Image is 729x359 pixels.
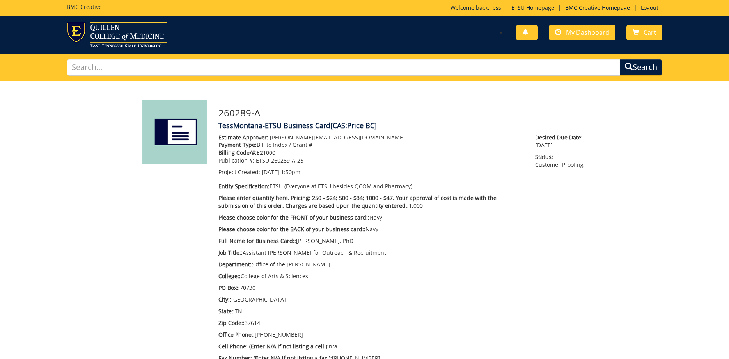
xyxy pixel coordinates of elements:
[256,157,303,164] span: ETSU-260289-A-25
[218,157,254,164] span: Publication #:
[535,153,587,169] p: Customer Proofing
[507,4,558,11] a: ETSU Homepage
[218,343,524,350] p: n/a
[620,59,662,76] button: Search
[218,149,257,156] span: Billing Code/#:
[535,134,587,141] span: Desired Due Date:
[218,307,524,315] p: TN
[535,153,587,161] span: Status:
[218,225,365,233] span: Please choose color for the BACK of your business card::
[218,141,257,148] span: Payment Type:
[218,284,240,291] span: PO Box::
[218,331,255,338] span: Office Phone::
[218,168,260,176] span: Project Created:
[218,296,231,303] span: City::
[218,149,524,157] p: E21000
[218,272,241,280] span: College::
[218,182,524,190] p: ETSU (Everyone at ETSU besides QCOM and Pharmacy)
[67,22,167,47] img: ETSU logo
[644,28,656,37] span: Cart
[218,319,524,327] p: 37614
[549,25,615,40] a: My Dashboard
[218,237,524,245] p: [PERSON_NAME], PhD
[262,168,300,176] span: [DATE] 1:50pm
[566,28,609,37] span: My Dashboard
[218,331,524,339] p: [PHONE_NUMBER]
[535,134,587,149] p: [DATE]
[218,307,235,315] span: State::
[490,4,501,11] a: Tess
[218,194,524,210] p: 1,000
[330,121,377,130] span: [CAS:Price BC]
[218,296,524,304] p: [GEOGRAPHIC_DATA]
[218,214,524,221] p: Navy
[67,4,102,10] h5: BMC Creative
[218,141,524,149] p: Bill to Index / Grant #
[218,214,369,221] span: Please choose color for the FRONT of your business card::
[218,194,497,209] span: Please enter quantity here. Pricing: 250 - $24; 500 - $34; 1000 - $47. Your approval of cost is m...
[142,100,207,164] img: Product featured image
[218,261,524,268] p: Office of the [PERSON_NAME]
[218,249,243,256] span: Job Title::
[626,25,662,40] a: Cart
[218,343,329,350] span: Cell Phone: (Enter N/A if not listing a cell.):
[218,108,587,118] h3: 260289-A
[218,225,524,233] p: Navy
[451,4,662,12] p: Welcome back, ! | | |
[218,182,270,190] span: Entity Specification:
[218,134,524,141] p: [PERSON_NAME][EMAIL_ADDRESS][DOMAIN_NAME]
[218,284,524,292] p: 70730
[218,319,245,327] span: Zip Code::
[218,237,296,245] span: Full Name for Business Card::
[218,122,587,130] h4: TessMontana-ETSU Business Card
[218,272,524,280] p: College of Arts & Sciences
[218,261,253,268] span: Department::
[218,134,268,141] span: Estimate Approver:
[637,4,662,11] a: Logout
[67,59,621,76] input: Search...
[218,249,524,257] p: Assistant [PERSON_NAME] for Outreach & Recruitment
[561,4,634,11] a: BMC Creative Homepage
